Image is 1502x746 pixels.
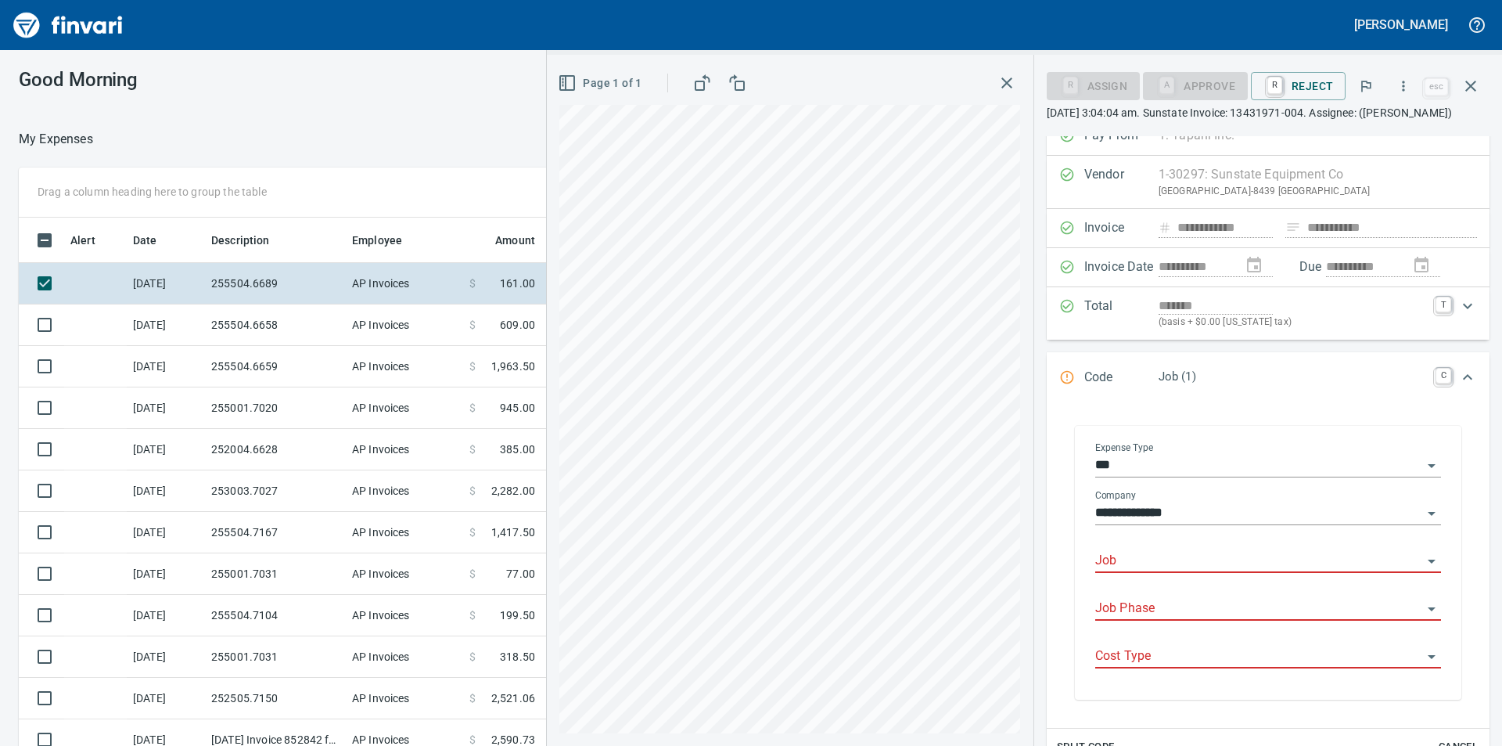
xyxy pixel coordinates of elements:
[127,387,205,429] td: [DATE]
[127,553,205,595] td: [DATE]
[1421,646,1443,668] button: Open
[1159,368,1426,386] p: Job (1)
[205,470,346,512] td: 253003.7027
[19,130,93,149] nav: breadcrumb
[346,346,463,387] td: AP Invoices
[1421,455,1443,477] button: Open
[1159,315,1426,330] p: (basis + $0.00 [US_STATE] tax)
[9,6,127,44] img: Finvari
[1350,13,1452,37] button: [PERSON_NAME]
[1047,105,1489,121] p: [DATE] 3:04:04 am. Sunstate Invoice: 13431971-004. Assignee: ([PERSON_NAME])
[1263,73,1333,99] span: Reject
[346,387,463,429] td: AP Invoices
[475,231,535,250] span: Amount
[469,483,476,499] span: $
[506,566,535,582] span: 77.00
[1349,69,1383,103] button: Flag
[205,429,346,470] td: 252004.6628
[1084,297,1159,330] p: Total
[469,649,476,665] span: $
[127,429,205,470] td: [DATE]
[491,359,535,374] span: 1,963.50
[469,524,476,540] span: $
[127,678,205,719] td: [DATE]
[1425,78,1448,96] a: esc
[500,276,535,291] span: 161.00
[205,636,346,678] td: 255001.7031
[1143,78,1248,92] div: Job required
[346,429,463,470] td: AP Invoices
[205,346,346,387] td: 255504.6659
[1047,352,1489,404] div: Expand
[133,231,178,250] span: Date
[500,607,535,623] span: 199.50
[1421,503,1443,524] button: Open
[211,231,290,250] span: Description
[205,553,346,595] td: 255001.7031
[469,566,476,582] span: $
[19,69,351,91] h3: Good Morning
[19,130,93,149] p: My Expenses
[205,595,346,636] td: 255504.7104
[500,441,535,457] span: 385.00
[346,305,463,346] td: AP Invoices
[1267,77,1282,94] a: R
[127,512,205,553] td: [DATE]
[346,553,463,595] td: AP Invoices
[127,346,205,387] td: [DATE]
[1354,16,1448,33] h5: [PERSON_NAME]
[491,483,535,499] span: 2,282.00
[541,263,932,305] td: Job (1)
[1436,297,1451,312] a: T
[70,231,95,250] span: Alert
[1095,443,1153,452] label: Expense Type
[346,512,463,553] td: AP Invoices
[211,231,270,250] span: Description
[1421,598,1443,620] button: Open
[346,678,463,719] td: AP Invoices
[346,263,463,305] td: AP Invoices
[127,305,205,346] td: [DATE]
[127,470,205,512] td: [DATE]
[38,184,267,200] p: Drag a column heading here to group the table
[1047,78,1140,92] div: Assign
[127,595,205,636] td: [DATE]
[205,305,346,346] td: 255504.6658
[205,678,346,719] td: 252505.7150
[500,400,535,416] span: 945.00
[352,231,422,250] span: Employee
[561,74,641,93] span: Page 1 of 1
[1421,67,1489,105] span: Close invoice
[346,595,463,636] td: AP Invoices
[1251,72,1346,100] button: RReject
[469,607,476,623] span: $
[205,387,346,429] td: 255001.7020
[352,231,402,250] span: Employee
[1084,368,1159,388] p: Code
[70,231,116,250] span: Alert
[491,690,535,706] span: 2,521.06
[1095,491,1136,500] label: Company
[469,359,476,374] span: $
[346,470,463,512] td: AP Invoices
[469,276,476,291] span: $
[555,69,648,98] button: Page 1 of 1
[469,690,476,706] span: $
[127,263,205,305] td: [DATE]
[1421,550,1443,572] button: Open
[205,263,346,305] td: 255504.6689
[469,441,476,457] span: $
[346,636,463,678] td: AP Invoices
[1436,368,1451,384] a: C
[1047,287,1489,340] div: Expand
[469,317,476,333] span: $
[495,231,535,250] span: Amount
[1386,69,1421,103] button: More
[500,317,535,333] span: 609.00
[491,524,535,540] span: 1,417.50
[133,231,157,250] span: Date
[469,400,476,416] span: $
[500,649,535,665] span: 318.50
[127,636,205,678] td: [DATE]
